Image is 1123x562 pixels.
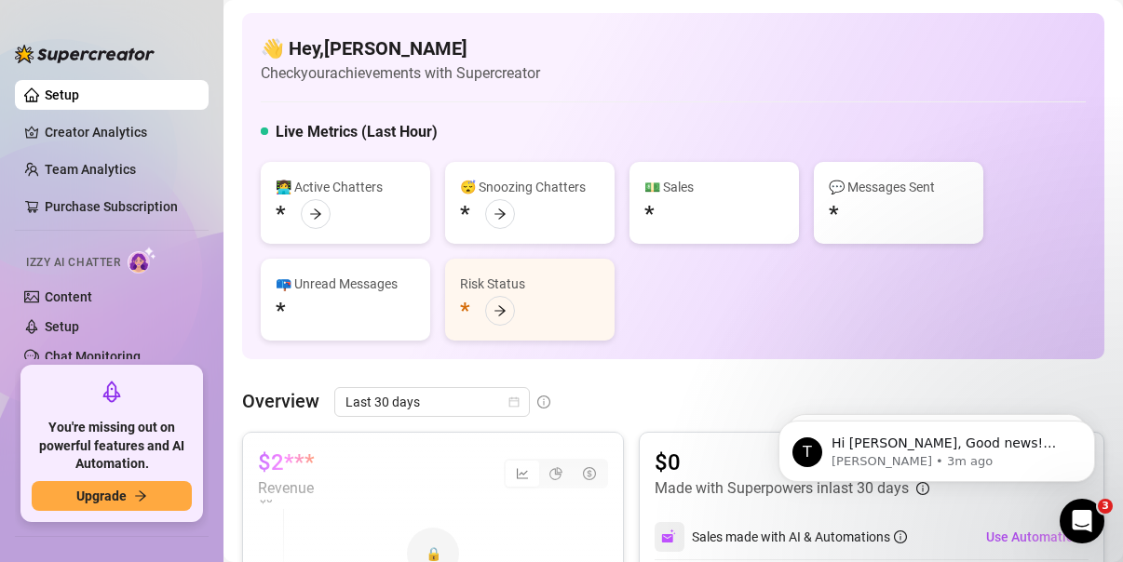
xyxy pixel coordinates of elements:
[460,274,600,294] div: Risk Status
[309,207,322,221] span: arrow-right
[101,381,123,403] span: rocket
[76,488,127,503] span: Upgrade
[276,274,415,294] div: 📪 Unread Messages
[460,177,600,197] div: 😴 Snoozing Chatters
[45,319,79,334] a: Setup
[1060,499,1104,543] iframe: Intercom live chat
[261,35,540,61] h4: 👋 Hey, [PERSON_NAME]
[242,387,319,415] article: Overview
[894,530,907,543] span: info-circle
[128,247,156,274] img: AI Chatter
[276,177,415,197] div: 👩‍💻 Active Chatters
[45,289,92,304] a: Content
[45,162,136,177] a: Team Analytics
[661,529,678,545] img: svg%3e
[644,177,784,197] div: 💵 Sales
[985,522,1089,552] button: Use Automations
[655,448,929,477] article: $0
[32,481,192,511] button: Upgradearrow-right
[32,419,192,474] span: You're missing out on powerful features and AI Automation.
[134,489,147,502] span: arrow-right
[26,254,120,272] span: Izzy AI Chatter
[829,177,968,197] div: 💬 Messages Sent
[508,396,520,408] span: calendar
[45,349,141,364] a: Chat Monitoring
[494,207,507,221] span: arrow-right
[45,117,194,147] a: Creator Analytics
[751,381,1123,512] iframe: Intercom notifications message
[261,61,540,85] article: Check your achievements with Supercreator
[692,527,907,547] div: Sales made with AI & Automations
[15,45,155,63] img: logo-BBDzfeDw.svg
[1098,499,1113,514] span: 3
[45,192,194,221] a: Purchase Subscription
[986,529,1088,544] span: Use Automations
[494,304,507,317] span: arrow-right
[345,388,519,416] span: Last 30 days
[276,121,438,143] h5: Live Metrics (Last Hour)
[45,87,79,102] a: Setup
[655,477,909,500] article: Made with Superpowers in last 30 days
[537,395,550,408] span: info-circle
